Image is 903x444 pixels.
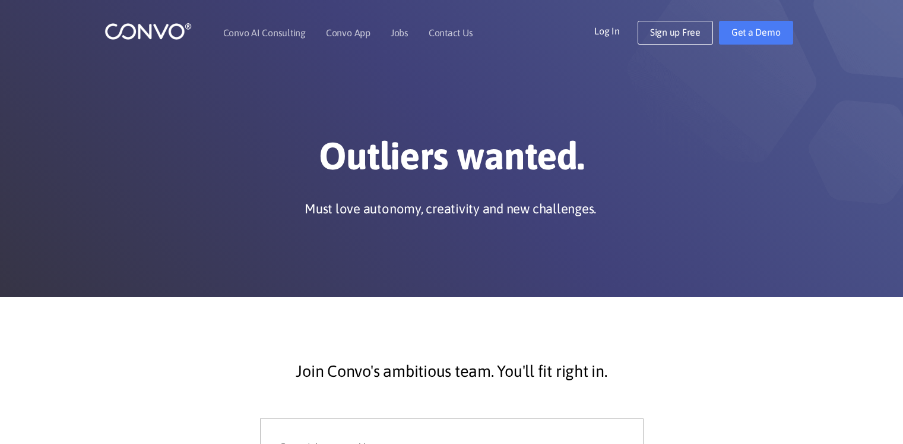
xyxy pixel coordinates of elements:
[638,21,713,45] a: Sign up Free
[305,200,596,218] p: Must love autonomy, creativity and new challenges.
[326,28,370,37] a: Convo App
[223,28,306,37] a: Convo AI Consulting
[719,21,793,45] a: Get a Demo
[122,133,781,188] h1: Outliers wanted.
[391,28,408,37] a: Jobs
[104,22,192,40] img: logo_1.png
[429,28,473,37] a: Contact Us
[131,357,772,386] p: Join Convo's ambitious team. You'll fit right in.
[594,21,638,40] a: Log In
